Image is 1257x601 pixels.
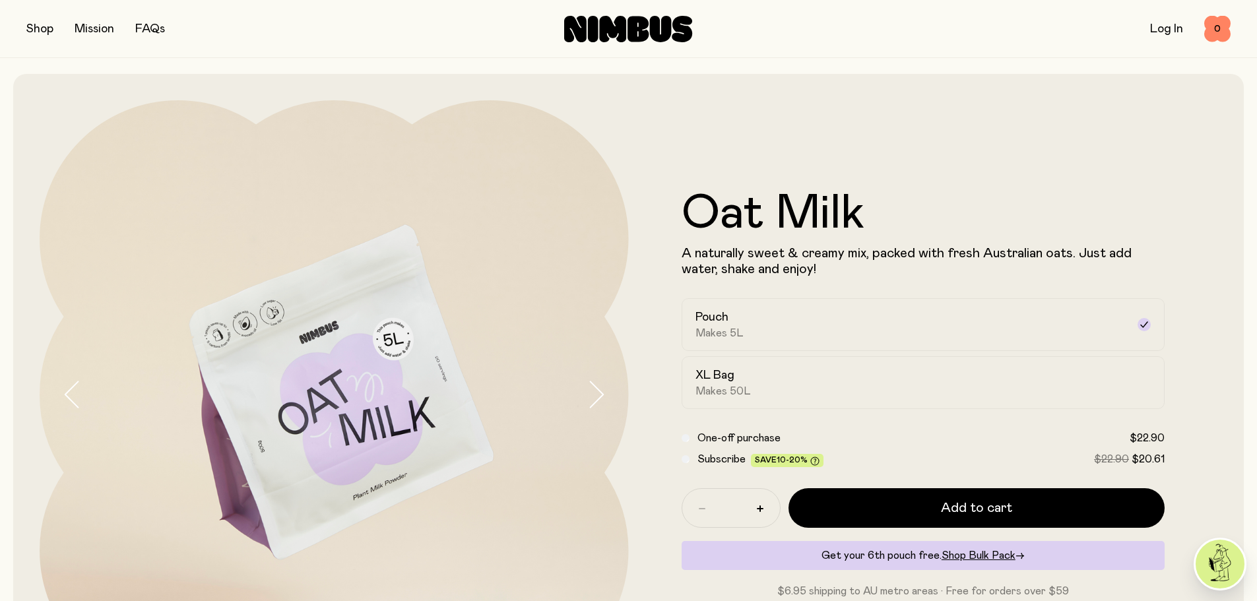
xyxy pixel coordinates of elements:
[942,550,1015,561] span: Shop Bulk Pack
[1204,16,1231,42] button: 0
[1196,540,1244,588] img: agent
[695,367,734,383] h2: XL Bag
[697,454,746,464] span: Subscribe
[682,583,1165,599] p: $6.95 shipping to AU metro areas · Free for orders over $59
[75,23,114,35] a: Mission
[1094,454,1129,464] span: $22.90
[1150,23,1183,35] a: Log In
[682,190,1165,237] h1: Oat Milk
[942,550,1025,561] a: Shop Bulk Pack→
[135,23,165,35] a: FAQs
[777,456,808,464] span: 10-20%
[695,327,744,340] span: Makes 5L
[755,456,820,466] span: Save
[695,309,728,325] h2: Pouch
[1132,454,1165,464] span: $20.61
[682,245,1165,277] p: A naturally sweet & creamy mix, packed with fresh Australian oats. Just add water, shake and enjoy!
[789,488,1165,528] button: Add to cart
[682,541,1165,570] div: Get your 6th pouch free.
[1130,433,1165,443] span: $22.90
[695,385,751,398] span: Makes 50L
[697,433,781,443] span: One-off purchase
[941,499,1012,517] span: Add to cart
